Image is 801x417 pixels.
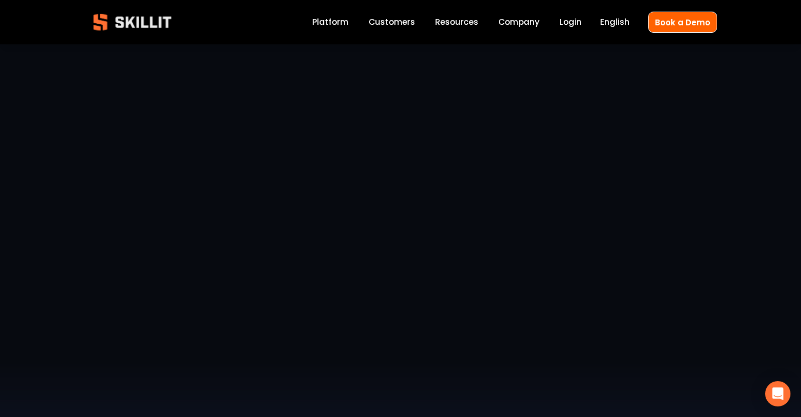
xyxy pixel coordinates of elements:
[84,6,180,38] img: Skillit
[435,15,478,30] a: folder dropdown
[435,16,478,28] span: Resources
[648,12,717,32] a: Book a Demo
[600,16,630,28] span: English
[369,15,415,30] a: Customers
[312,15,349,30] a: Platform
[559,15,582,30] a: Login
[600,15,630,30] div: language picker
[765,381,790,406] div: Open Intercom Messenger
[498,15,539,30] a: Company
